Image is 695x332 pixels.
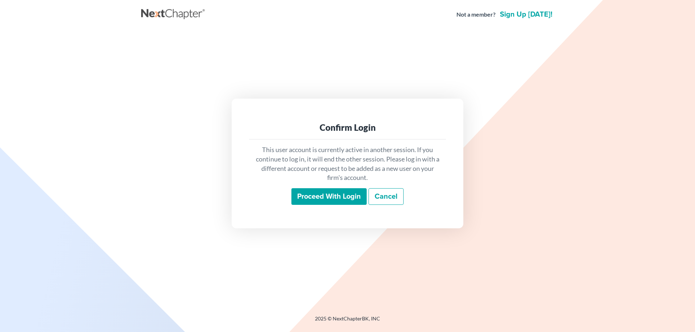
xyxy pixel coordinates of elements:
[456,10,496,19] strong: Not a member?
[498,11,554,18] a: Sign up [DATE]!
[255,145,440,182] p: This user account is currently active in another session. If you continue to log in, it will end ...
[141,315,554,328] div: 2025 © NextChapterBK, INC
[368,188,404,205] a: Cancel
[291,188,367,205] input: Proceed with login
[255,122,440,133] div: Confirm Login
